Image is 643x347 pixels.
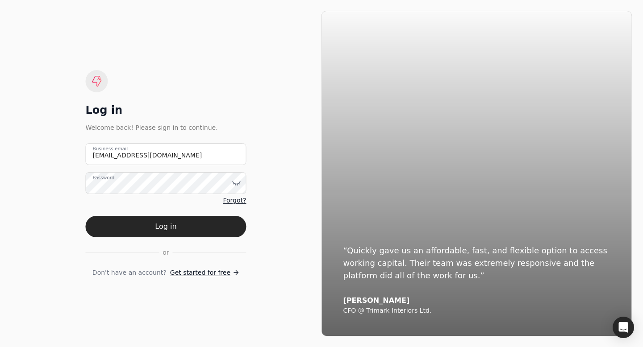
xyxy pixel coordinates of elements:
[170,268,239,277] a: Get started for free
[343,307,610,315] div: CFO @ Trimark Interiors Ltd.
[85,216,246,237] button: Log in
[92,174,114,181] label: Password
[343,296,610,305] div: [PERSON_NAME]
[223,196,246,205] a: Forgot?
[85,103,246,117] div: Log in
[92,268,167,277] span: Don't have an account?
[85,123,246,132] div: Welcome back! Please sign in to continue.
[613,317,634,338] div: Open Intercom Messenger
[163,248,169,257] span: or
[170,268,230,277] span: Get started for free
[92,145,128,152] label: Business email
[343,244,610,282] div: “Quickly gave us an affordable, fast, and flexible option to access working capital. Their team w...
